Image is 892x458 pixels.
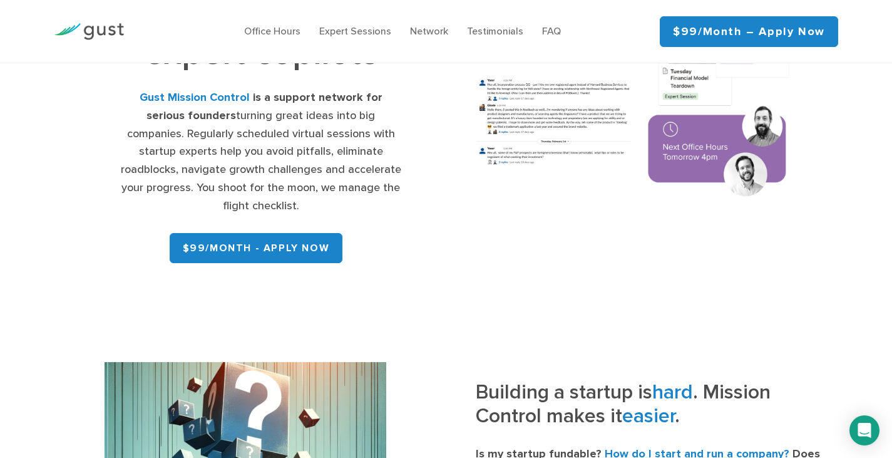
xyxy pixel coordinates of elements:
[467,25,523,37] a: Testimonials
[120,89,401,216] div: turning great ideas into big companies. Regularly scheduled virtual sessions with startup experts...
[652,380,693,404] span: hard
[622,404,675,428] span: easier
[410,25,448,37] a: Network
[146,91,382,122] strong: is a support network for serious founders
[476,380,838,437] h3: Building a startup is . Mission Control makes it .
[244,25,300,37] a: Office Hours
[170,233,343,263] a: $99/month - APPLY NOW
[542,25,561,37] a: FAQ
[319,25,391,37] a: Expert Sessions
[140,91,250,104] strong: Gust Mission Control
[54,23,124,40] img: Gust Logo
[660,16,838,47] a: $99/month – Apply Now
[849,415,879,445] div: Open Intercom Messenger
